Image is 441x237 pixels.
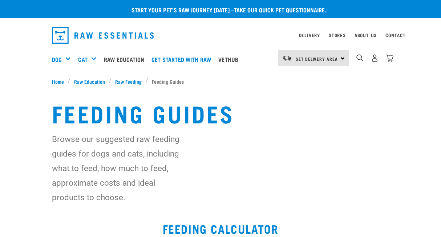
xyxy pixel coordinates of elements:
a: Raw Education [102,45,150,74]
a: Stores [329,34,346,36]
nav: breadcrumbs [52,78,389,85]
h2: Feeding Calculator [9,222,432,235]
img: van-moving.png [282,55,292,62]
span: Home [52,78,64,85]
p: Browse our suggested raw feeding guides for dogs and cats, including what to feed, how much to fe... [52,132,187,205]
a: Vethub [217,45,244,74]
a: Home [52,78,68,85]
a: About Us [355,34,377,36]
h1: Feeding Guides [52,100,389,126]
img: Raw Essentials Logo [52,27,154,44]
span: Raw Feeding [115,78,142,85]
img: user.png [371,54,379,62]
span: Set Delivery Area [296,58,338,60]
img: home-icon-1@2x.png [356,54,363,61]
a: Contact [385,34,406,36]
nav: dropdown navigation [46,24,395,47]
span: Raw Education [74,78,105,85]
a: Delivery [299,34,320,36]
a: Raw Feeding [112,78,146,85]
a: Raw Education [70,78,109,85]
a: Get started with Raw [150,45,217,74]
a: Dog [52,55,62,64]
a: Cat [78,55,87,64]
img: home-icon@2x.png [386,54,393,62]
a: take our quick pet questionnaire. [234,8,326,11]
